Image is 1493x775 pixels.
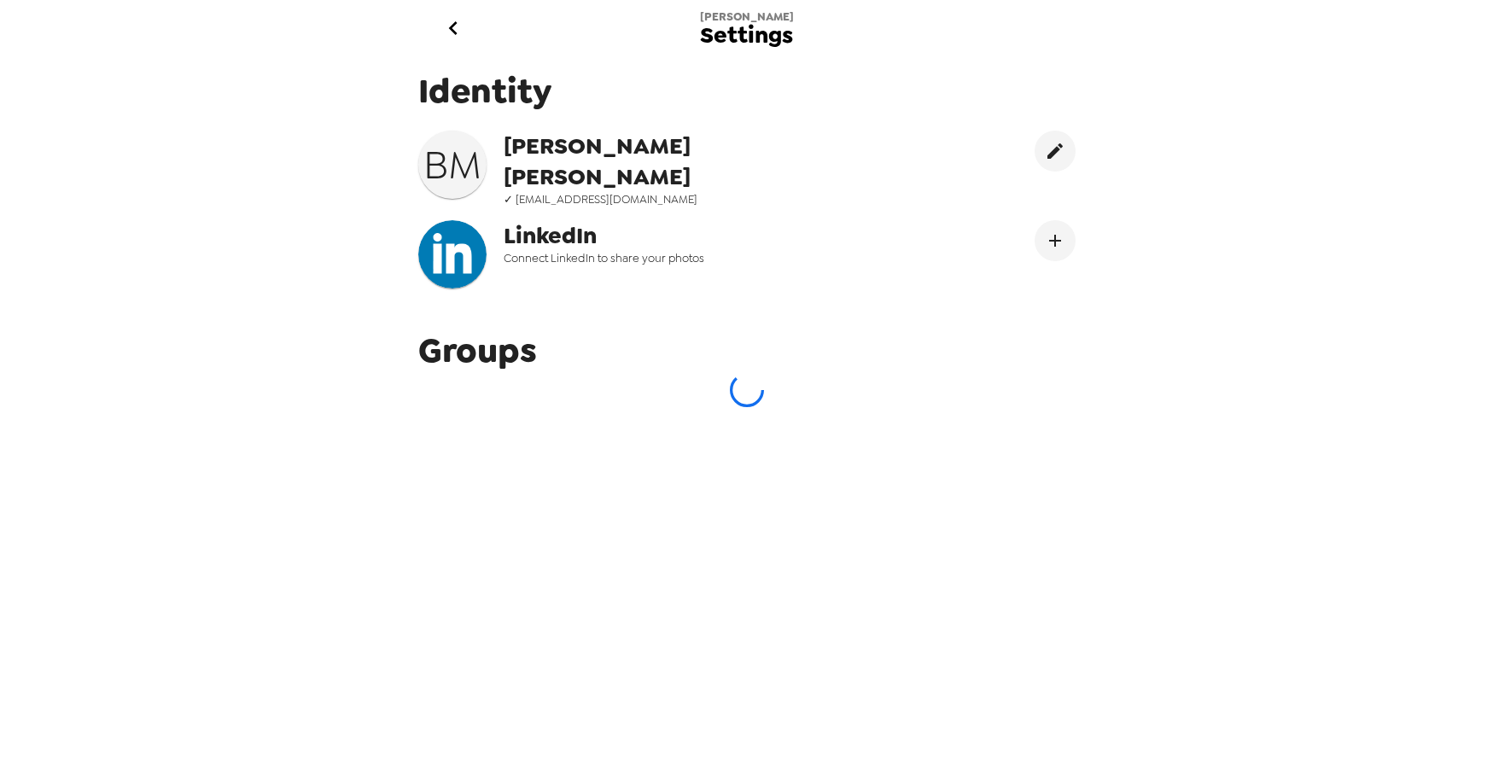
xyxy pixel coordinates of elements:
span: [PERSON_NAME] [PERSON_NAME] [504,131,849,192]
span: LinkedIn [504,220,849,251]
h3: B M [418,141,487,189]
span: Groups [418,328,537,373]
span: ✓ [EMAIL_ADDRESS][DOMAIN_NAME] [504,192,849,207]
button: edit [1035,131,1076,172]
img: headshotImg [418,220,487,288]
span: Settings [700,24,793,47]
button: Connect LinekdIn [1035,220,1076,261]
span: Connect LinkedIn to share your photos [504,251,849,265]
span: Identity [418,68,1076,114]
span: [PERSON_NAME] [700,9,794,24]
